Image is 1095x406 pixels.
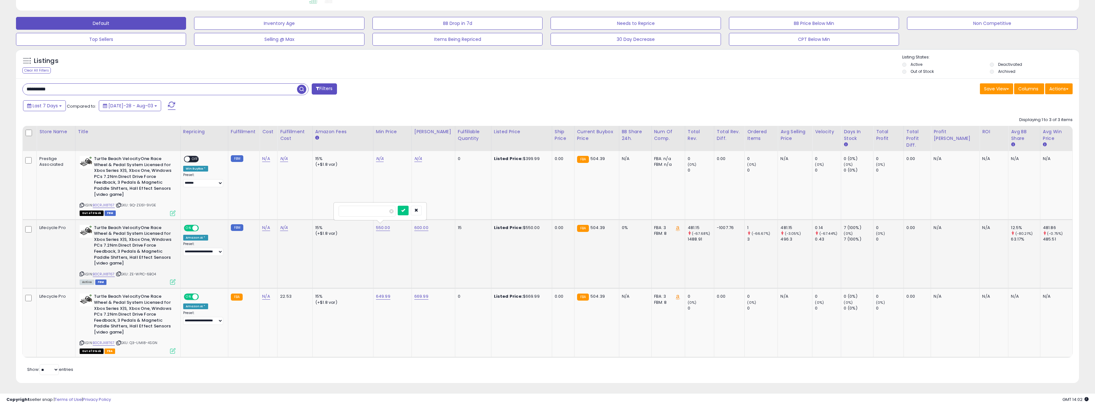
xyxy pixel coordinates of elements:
[815,128,838,135] div: Velocity
[747,305,778,311] div: 0
[551,33,721,46] button: 30 Day Decrease
[906,294,926,299] div: 0.00
[1011,236,1040,242] div: 63.17%
[184,294,192,300] span: ON
[93,272,115,277] a: B0CRJX8T67
[262,293,270,300] a: N/A
[184,225,192,231] span: ON
[982,156,1003,162] div: N/A
[654,300,680,305] div: FBM: 8
[844,225,873,231] div: 7 (100%)
[819,231,837,236] small: (-67.44%)
[876,225,903,231] div: 0
[1011,156,1035,162] div: N/A
[876,305,903,311] div: 0
[780,294,807,299] div: N/A
[6,396,30,402] strong: Copyright
[815,294,841,299] div: 0
[717,294,739,299] div: 0.00
[844,305,873,311] div: 0 (0%)
[194,33,364,46] button: Selling @ Max
[1043,294,1068,299] div: N/A
[198,225,208,231] span: OFF
[80,156,176,215] div: ASIN:
[747,300,756,305] small: (0%)
[906,128,928,149] div: Total Profit Diff.
[876,300,885,305] small: (0%)
[780,156,807,162] div: N/A
[231,224,243,231] small: FBM
[83,396,111,402] a: Privacy Policy
[93,203,115,208] a: B0CRJX8T67
[555,128,572,142] div: Ship Price
[22,67,51,73] div: Clear All Filters
[27,366,73,372] span: Show: entries
[183,311,223,325] div: Preset:
[80,211,104,216] span: All listings that are currently out of stock and unavailable for purchase on Amazon
[262,225,270,231] a: N/A
[16,17,186,30] button: Default
[1043,236,1072,242] div: 485.51
[458,156,486,162] div: 0
[414,156,422,162] a: N/A
[312,83,337,95] button: Filters
[844,231,853,236] small: (0%)
[902,54,1079,60] p: Listing States:
[194,17,364,30] button: Inventory Age
[23,100,66,111] button: Last 7 Days
[315,231,368,236] div: (+$1.8 var)
[980,83,1013,94] button: Save View
[876,128,901,142] div: Total Profit
[844,162,853,167] small: (0%)
[688,167,714,173] div: 0
[99,100,161,111] button: [DATE]-28 - Aug-03
[94,225,172,268] b: Turtle Beach VelocityOne Race Wheel & Pedal System Licensed for Xbox Series X|S, Xbox One, Window...
[494,128,549,135] div: Listed Price
[622,128,649,142] div: BB Share 24h.
[780,225,812,231] div: 481.15
[376,156,384,162] a: N/A
[844,167,873,173] div: 0 (0%)
[982,294,1003,299] div: N/A
[116,340,157,345] span: | SKU: Q3-UMI8-4SGN
[1043,128,1070,142] div: Avg Win Price
[183,303,208,309] div: Amazon AI *
[231,128,257,135] div: Fulfillment
[717,225,739,231] div: -1007.76
[80,225,176,284] div: ASIN:
[80,156,92,169] img: 41uqJ4Tk-8L._SL40_.jpg
[876,231,885,236] small: (0%)
[231,294,243,301] small: FBA
[280,128,310,142] div: Fulfillment Cost
[80,294,176,353] div: ASIN:
[717,128,742,142] div: Total Rev. Diff.
[876,236,903,242] div: 0
[934,128,977,142] div: Profit [PERSON_NAME]
[876,162,885,167] small: (0%)
[372,33,543,46] button: Items Being Repriced
[116,203,156,208] span: | SKU: 9Q-ZE61-9VGE
[622,225,646,231] div: 0%
[815,167,841,173] div: 0
[376,128,409,135] div: Min Price
[654,225,680,231] div: FBA: 3
[998,62,1022,67] label: Deactivated
[907,17,1077,30] button: Non Competitive
[414,225,428,231] a: 600.00
[844,236,873,242] div: 7 (100%)
[1018,86,1038,92] span: Columns
[34,57,59,65] h5: Listings
[494,156,547,162] div: $399.99
[315,128,371,135] div: Amazon Fees
[315,156,368,162] div: 15%
[551,17,721,30] button: Needs to Reprice
[815,225,841,231] div: 0.14
[688,225,714,231] div: 481.15
[376,225,390,231] a: 550.00
[1014,83,1044,94] button: Columns
[315,135,319,141] small: Amazon Fees.
[876,156,903,162] div: 0
[654,128,682,142] div: Num of Comp.
[752,231,770,236] small: (-66.67%)
[1015,231,1033,236] small: (-80.21%)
